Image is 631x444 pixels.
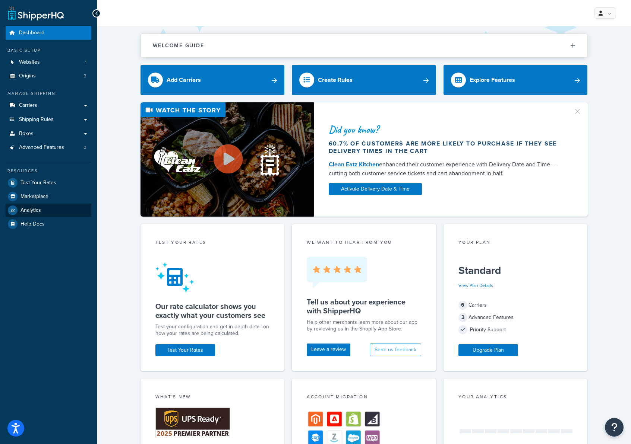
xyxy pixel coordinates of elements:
div: Your Plan [458,239,573,247]
button: Send us feedback [370,344,421,356]
button: Open Resource Center [605,418,624,437]
div: Manage Shipping [6,90,91,97]
div: Your Analytics [458,393,573,402]
a: Explore Features [444,65,588,95]
a: Websites1 [6,55,91,69]
div: What's New [155,393,270,402]
h2: Welcome Guide [153,43,204,48]
div: Resources [6,168,91,174]
span: 1 [85,59,86,66]
a: Upgrade Plan [458,344,518,356]
span: Advanced Features [19,144,64,151]
div: 60.7% of customers are more likely to purchase if they see delivery times in the cart [329,140,564,155]
h5: Our rate calculator shows you exactly what your customers see [155,302,270,320]
a: View Plan Details [458,282,493,289]
a: Help Docs [6,217,91,231]
p: we want to hear from you [307,239,421,246]
span: Boxes [19,131,34,137]
h5: Tell us about your experience with ShipperHQ [307,297,421,315]
a: Marketplace [6,190,91,203]
span: Origins [19,73,36,79]
span: 3 [84,73,86,79]
a: Leave a review [307,344,350,356]
a: Origins3 [6,69,91,83]
a: Activate Delivery Date & Time [329,183,422,195]
span: 3 [84,144,86,151]
div: Did you know? [329,124,564,135]
div: Advanced Features [458,312,573,323]
span: 3 [458,313,467,322]
a: Clean Eatz Kitchen [329,160,379,169]
div: Add Carriers [167,75,201,85]
div: Carriers [458,300,573,310]
span: 6 [458,301,467,310]
a: Test Your Rates [6,176,91,189]
div: Test your rates [155,239,270,247]
li: Advanced Features [6,141,91,154]
div: Test your configuration and get in-depth detail on how your rates are being calculated. [155,323,270,337]
span: Shipping Rules [19,116,54,123]
span: Dashboard [19,30,44,36]
li: Origins [6,69,91,83]
div: Explore Features [470,75,515,85]
h5: Standard [458,265,573,277]
div: Create Rules [318,75,353,85]
span: Analytics [20,207,41,214]
div: Priority Support [458,325,573,335]
li: Websites [6,55,91,69]
a: Test Your Rates [155,344,215,356]
button: Welcome Guide [141,34,587,57]
a: Boxes [6,127,91,141]
span: Carriers [19,102,37,109]
a: Add Carriers [141,65,285,95]
span: Test Your Rates [20,180,56,186]
a: Shipping Rules [6,113,91,127]
a: Advanced Features3 [6,141,91,154]
div: Account Migration [307,393,421,402]
a: Analytics [6,204,91,217]
span: Help Docs [20,221,45,227]
img: Video thumbnail [141,102,314,217]
span: Websites [19,59,40,66]
div: enhanced their customer experience with Delivery Date and Time — cutting both customer service ti... [329,160,564,178]
p: Help other merchants learn more about our app by reviewing us in the Shopify App Store. [307,319,421,332]
a: Dashboard [6,26,91,40]
div: Basic Setup [6,47,91,54]
a: Carriers [6,99,91,112]
a: Create Rules [292,65,436,95]
span: Marketplace [20,194,48,200]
